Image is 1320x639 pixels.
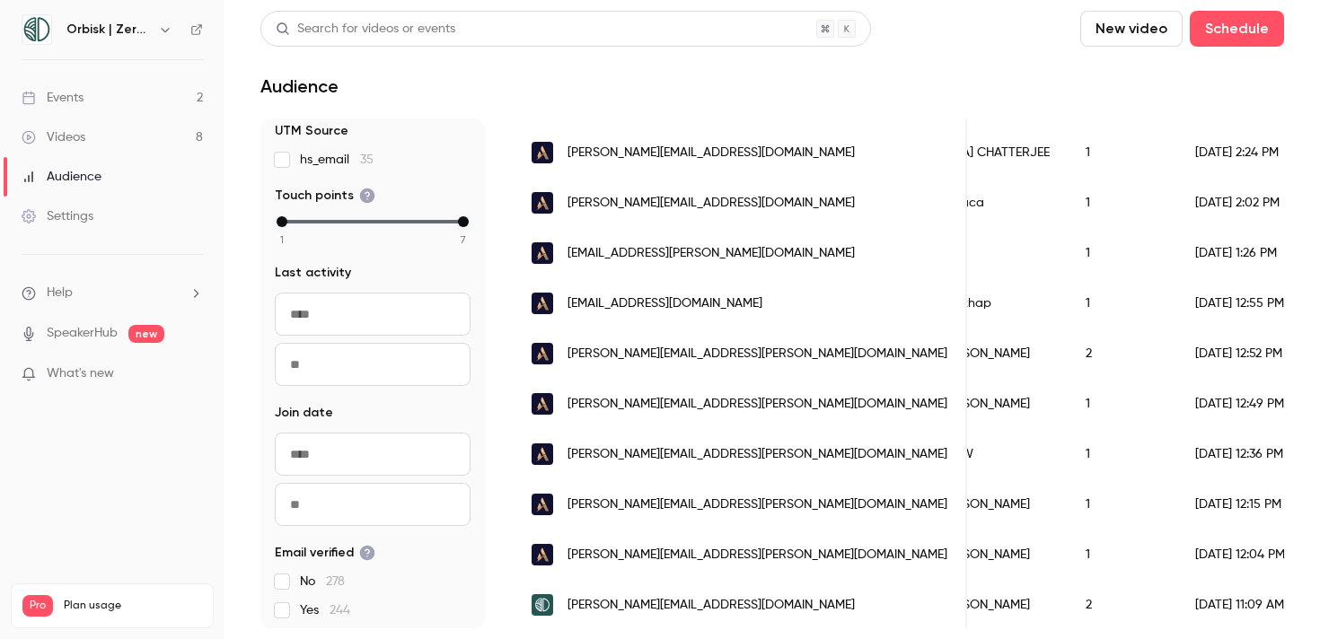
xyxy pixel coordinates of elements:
img: orbisk.com [532,594,553,616]
div: 1 [1068,278,1177,328]
div: 1 [1068,127,1177,178]
span: [PERSON_NAME][EMAIL_ADDRESS][PERSON_NAME][DOMAIN_NAME] [568,546,947,565]
div: [DATE] 2:02 PM [1177,178,1304,228]
div: min [277,216,287,227]
div: Search for videos or events [276,20,455,39]
span: Join date [275,404,333,422]
button: New video [1080,11,1183,47]
div: [DATE] 12:15 PM [1177,479,1304,530]
div: [DATE] 12:49 PM [1177,379,1304,429]
a: SpeakerHub [47,324,118,343]
img: movenpick.com [532,443,553,465]
div: max [458,216,469,227]
span: [EMAIL_ADDRESS][DOMAIN_NAME] [568,294,762,313]
div: [DATE] 12:52 PM [1177,328,1304,379]
input: To [275,483,471,526]
img: accor.com [532,242,553,264]
h6: Orbisk | Zero Food Waste [66,21,151,39]
div: [DATE] 12:36 PM [1177,429,1304,479]
span: 1 [280,232,284,248]
span: [PERSON_NAME][EMAIL_ADDRESS][PERSON_NAME][DOMAIN_NAME] [568,445,947,464]
span: UTM Source [275,122,348,140]
span: What's new [47,364,114,383]
img: accor.com [532,393,553,415]
span: No [300,573,345,591]
span: [PERSON_NAME][EMAIL_ADDRESS][PERSON_NAME][DOMAIN_NAME] [568,345,947,363]
div: Events [22,89,84,107]
img: accor.com [532,343,553,364]
img: accor.com [532,192,553,214]
span: Email verified [275,544,375,562]
span: 278 [326,575,345,588]
span: Help [47,284,73,302]
iframe: Noticeable Trigger [181,366,203,382]
span: Yes [300,601,350,619]
span: new [128,325,164,343]
button: Schedule [1190,11,1284,47]
img: accor.com [532,544,553,565]
img: accor.com [532,142,553,163]
div: [DATE] 12:55 PM [1177,278,1304,328]
div: 2 [1068,328,1177,379]
span: [EMAIL_ADDRESS][PERSON_NAME][DOMAIN_NAME] [568,244,855,263]
div: 2 [1068,580,1177,630]
span: [PERSON_NAME][EMAIL_ADDRESS][DOMAIN_NAME] [568,596,855,615]
div: 1 [1068,178,1177,228]
span: Last activity [275,264,351,282]
span: hs_email [300,151,374,169]
div: [DATE] 12:04 PM [1177,530,1304,580]
div: Audience [22,168,101,186]
span: 244 [330,604,350,617]
div: Videos [22,128,85,146]
div: [DATE] 2:24 PM [1177,127,1304,178]
span: [PERSON_NAME][EMAIL_ADDRESS][PERSON_NAME][DOMAIN_NAME] [568,395,947,414]
span: Pro [22,595,53,617]
span: Touch points [275,187,375,205]
div: 1 [1068,228,1177,278]
img: accor.com [532,494,553,515]
img: accor.com [532,293,553,314]
span: Plan usage [64,599,202,613]
span: [PERSON_NAME][EMAIL_ADDRESS][PERSON_NAME][DOMAIN_NAME] [568,495,947,514]
div: [DATE] 11:09 AM [1177,580,1304,630]
input: From [275,433,471,476]
span: [PERSON_NAME][EMAIL_ADDRESS][DOMAIN_NAME] [568,144,855,162]
h1: Audience [260,75,339,97]
div: 1 [1068,530,1177,580]
div: 1 [1068,429,1177,479]
li: help-dropdown-opener [22,284,203,302]
div: Settings [22,207,93,225]
span: [PERSON_NAME][EMAIL_ADDRESS][DOMAIN_NAME] [568,194,855,213]
span: 35 [360,153,374,166]
div: [DATE] 1:26 PM [1177,228,1304,278]
div: 1 [1068,379,1177,429]
div: 1 [1068,479,1177,530]
input: From [275,293,471,336]
img: Orbisk | Zero Food Waste [22,15,51,44]
span: 7 [461,232,466,248]
input: To [275,343,471,386]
